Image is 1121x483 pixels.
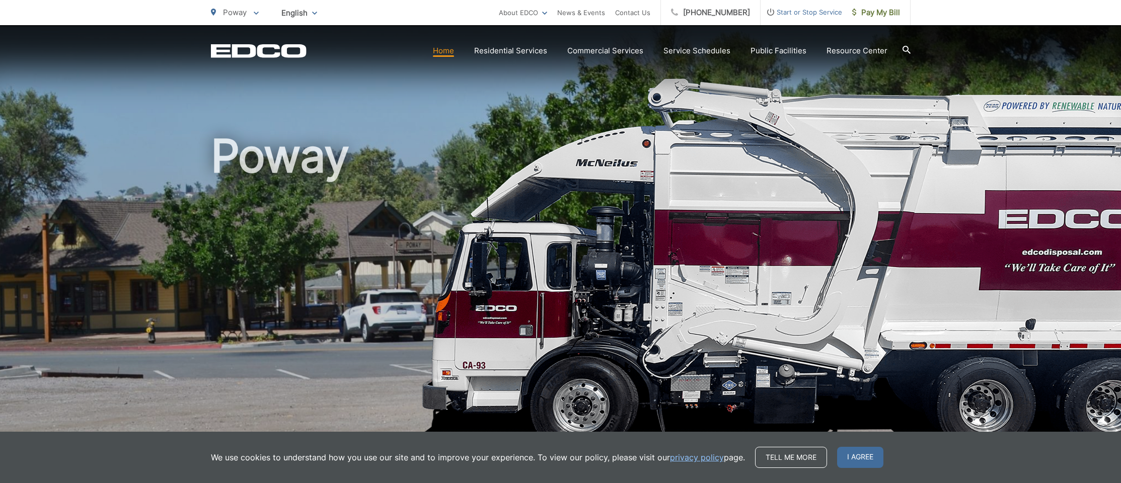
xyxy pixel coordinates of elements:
[557,7,605,19] a: News & Events
[755,447,827,468] a: Tell me more
[499,7,547,19] a: About EDCO
[663,45,730,57] a: Service Schedules
[827,45,887,57] a: Resource Center
[211,44,307,58] a: EDCD logo. Return to the homepage.
[852,7,900,19] span: Pay My Bill
[211,451,745,463] p: We use cookies to understand how you use our site and to improve your experience. To view our pol...
[670,451,724,463] a: privacy policy
[567,45,643,57] a: Commercial Services
[223,8,247,17] span: Poway
[751,45,806,57] a: Public Facilities
[433,45,454,57] a: Home
[274,4,325,22] span: English
[837,447,883,468] span: I agree
[211,131,911,449] h1: Poway
[474,45,547,57] a: Residential Services
[615,7,650,19] a: Contact Us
